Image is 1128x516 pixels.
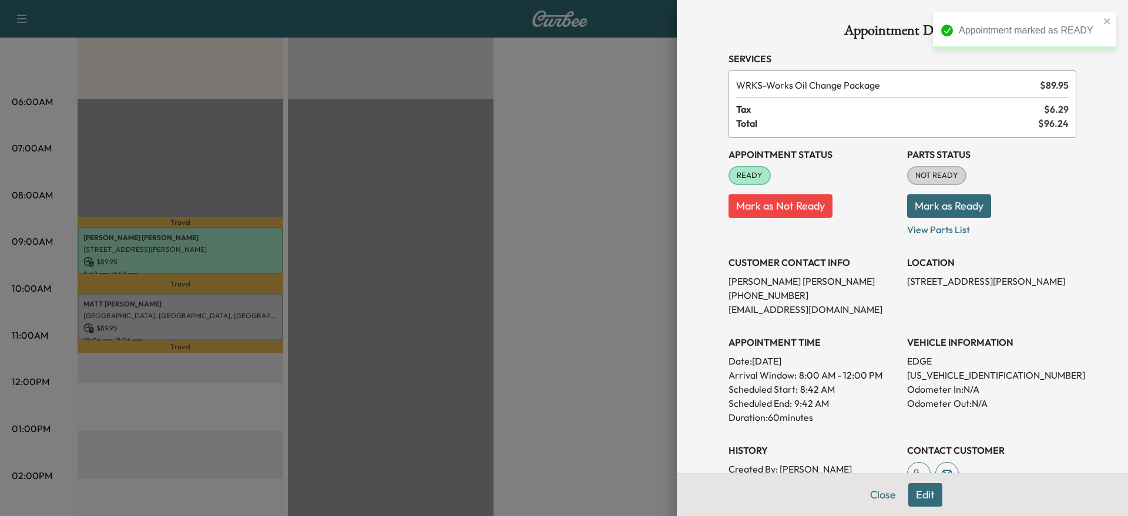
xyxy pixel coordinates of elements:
span: $ 6.29 [1044,102,1069,116]
div: Appointment marked as READY [959,23,1100,38]
h3: LOCATION [907,255,1076,269]
span: 8:00 AM - 12:00 PM [799,368,882,382]
p: Scheduled End: [728,396,792,410]
span: Total [736,116,1038,130]
p: [PHONE_NUMBER] [728,288,898,302]
p: [EMAIL_ADDRESS][DOMAIN_NAME] [728,302,898,316]
button: Mark as Ready [907,194,991,218]
p: View Parts List [907,218,1076,237]
p: 8:42 AM [800,382,835,396]
h3: Parts Status [907,147,1076,161]
p: Arrival Window: [728,368,898,382]
button: Close [862,483,904,507]
h3: History [728,443,898,457]
h1: Appointment Details [728,23,1076,42]
p: Duration: 60 minutes [728,410,898,424]
span: NOT READY [908,170,965,181]
p: Created By : [PERSON_NAME] [728,462,898,476]
p: Odometer Out: N/A [907,396,1076,410]
h3: APPOINTMENT TIME [728,335,898,349]
h3: Appointment Status [728,147,898,161]
span: Works Oil Change Package [736,78,1035,92]
p: EDGE [907,354,1076,368]
h3: VEHICLE INFORMATION [907,335,1076,349]
p: Scheduled Start: [728,382,798,396]
p: [PERSON_NAME] [PERSON_NAME] [728,274,898,288]
span: Tax [736,102,1044,116]
p: [US_VEHICLE_IDENTIFICATION_NUMBER] [907,368,1076,382]
span: $ 89.95 [1040,78,1069,92]
span: $ 96.24 [1038,116,1069,130]
h3: CUSTOMER CONTACT INFO [728,255,898,269]
span: READY [730,170,770,181]
p: [STREET_ADDRESS][PERSON_NAME] [907,274,1076,288]
p: 9:42 AM [794,396,829,410]
h3: Services [728,52,1076,66]
h3: CONTACT CUSTOMER [907,443,1076,457]
p: Odometer In: N/A [907,382,1076,396]
button: close [1103,16,1112,26]
button: Edit [908,483,942,507]
button: Mark as Not Ready [728,194,832,218]
p: Date: [DATE] [728,354,898,368]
